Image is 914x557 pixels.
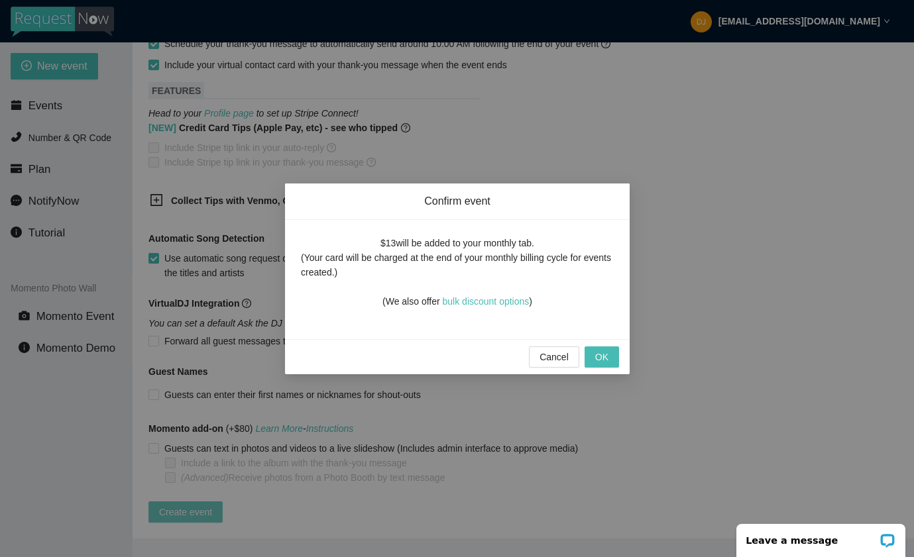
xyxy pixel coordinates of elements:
iframe: LiveChat chat widget [728,515,914,557]
div: (Your card will be charged at the end of your monthly billing cycle for events created.) [301,250,614,279]
a: bulk discount options [442,296,529,307]
div: (We also offer ) [382,279,532,309]
span: Confirm event [301,194,614,209]
span: Cancel [540,350,569,364]
button: OK [584,346,618,368]
div: $13 will be added to your monthly tab. [380,236,534,250]
button: Cancel [529,346,579,368]
span: OK [595,350,608,364]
